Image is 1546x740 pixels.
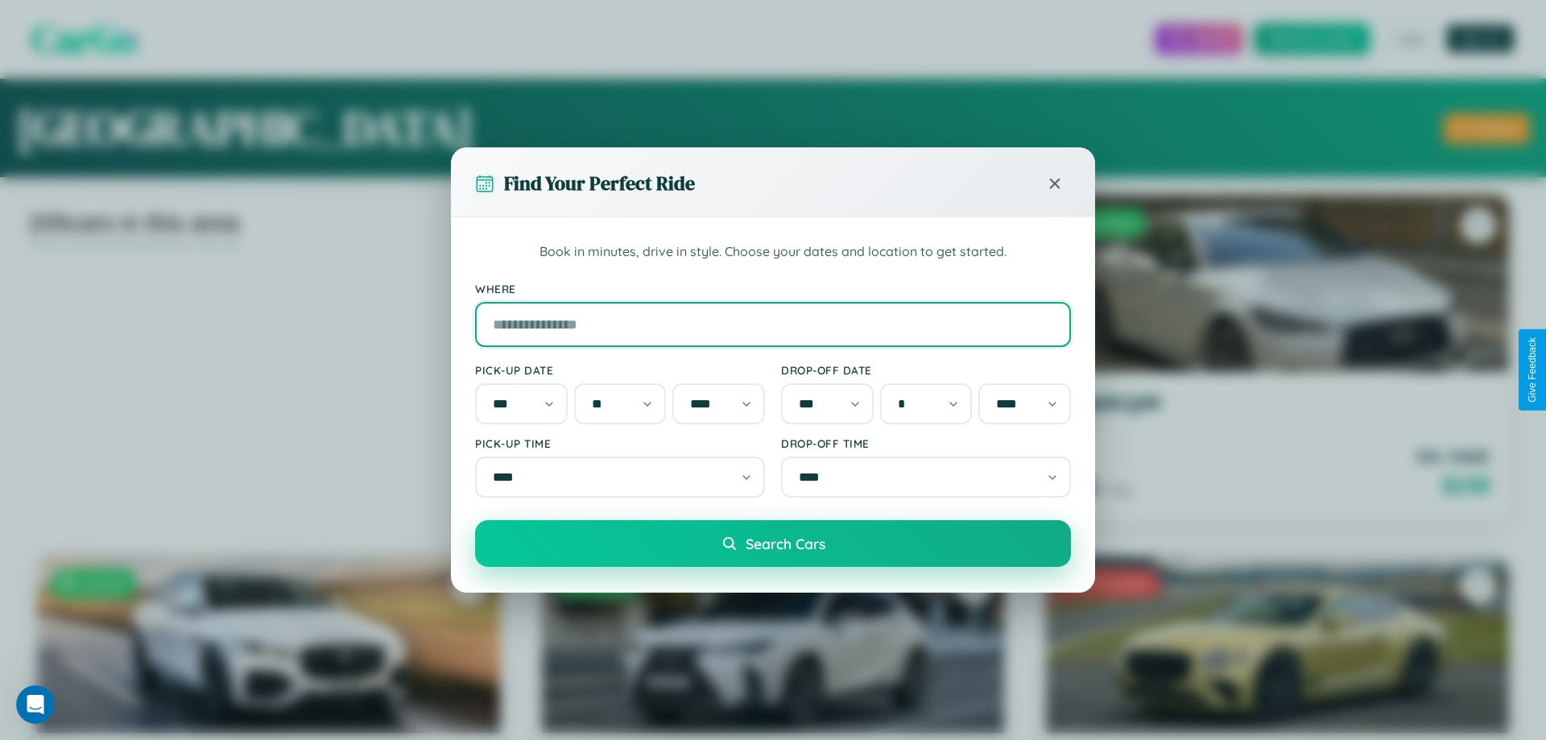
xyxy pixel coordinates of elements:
[504,170,695,196] h3: Find Your Perfect Ride
[475,520,1071,567] button: Search Cars
[746,535,825,552] span: Search Cars
[781,363,1071,377] label: Drop-off Date
[781,436,1071,450] label: Drop-off Time
[475,363,765,377] label: Pick-up Date
[475,436,765,450] label: Pick-up Time
[475,282,1071,296] label: Where
[475,242,1071,263] p: Book in minutes, drive in style. Choose your dates and location to get started.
